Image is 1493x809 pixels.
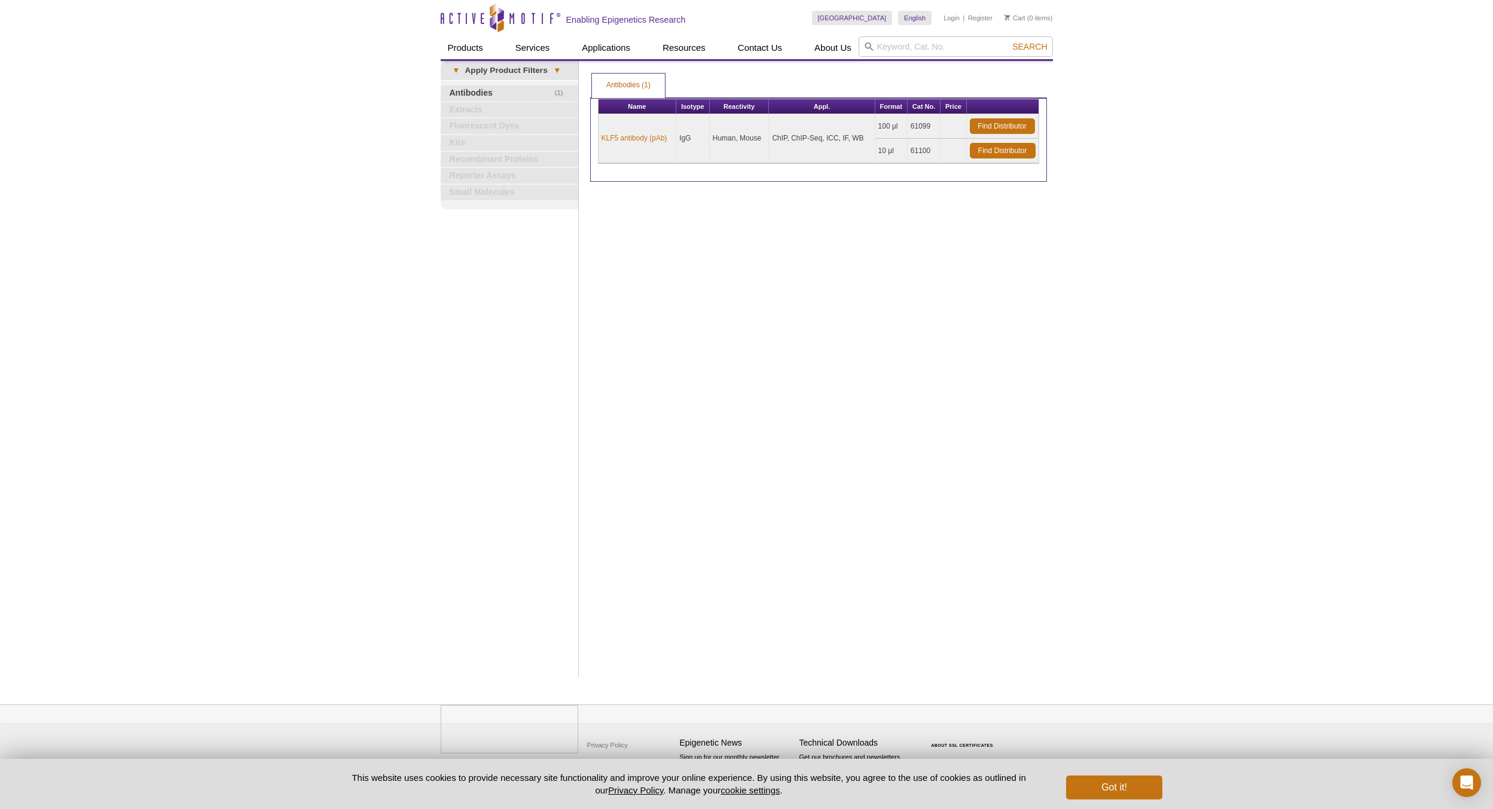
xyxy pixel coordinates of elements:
td: 100 µl [875,114,908,139]
h2: Enabling Epigenetics Research [566,14,686,25]
th: Isotype [676,99,710,114]
img: Active Motif, [441,705,578,753]
a: ABOUT SSL CERTIFICATES [931,743,993,747]
th: Price [941,99,966,114]
td: 10 µl [875,139,908,163]
h4: Technical Downloads [799,738,913,748]
a: Extracts [441,102,578,118]
img: Your Cart [1005,14,1010,20]
td: 61099 [908,114,941,139]
a: Find Distributor [970,118,1035,134]
a: Resources [655,36,713,59]
p: Sign up for our monthly newsletter highlighting recent publications in the field of epigenetics. [680,752,793,793]
table: Click to Verify - This site chose Symantec SSL for secure e-commerce and confidential communicati... [919,726,1009,752]
h4: Epigenetic News [680,738,793,748]
td: Human, Mouse [710,114,770,163]
th: Reactivity [710,99,770,114]
a: KLF5 antibody (pAb) [602,133,667,144]
a: Register [968,14,993,22]
p: This website uses cookies to provide necessary site functionality and improve your online experie... [331,771,1047,796]
a: ▾Apply Product Filters▾ [441,61,578,80]
a: Antibodies (1) [592,74,665,97]
a: English [898,11,932,25]
th: Cat No. [908,99,941,114]
button: cookie settings [720,785,780,795]
a: [GEOGRAPHIC_DATA] [812,11,893,25]
a: Services [508,36,557,59]
th: Format [875,99,908,114]
li: | [963,11,965,25]
th: Appl. [769,99,875,114]
button: Got it! [1066,776,1162,799]
a: Find Distributor [970,143,1036,158]
td: ChIP, ChIP-Seq, ICC, IF, WB [769,114,875,163]
a: About Us [807,36,859,59]
span: (1) [555,86,570,101]
a: Fluorescent Dyes [441,118,578,134]
a: Applications [575,36,637,59]
td: 61100 [908,139,941,163]
div: Open Intercom Messenger [1452,768,1481,797]
td: IgG [676,114,710,163]
input: Keyword, Cat. No. [859,36,1053,57]
span: Search [1012,42,1047,51]
p: Get our brochures and newsletters, or request them by mail. [799,752,913,783]
a: (1)Antibodies [441,86,578,101]
span: ▾ [447,65,465,76]
a: Small Molecules [441,185,578,200]
a: Login [944,14,960,22]
a: Recombinant Proteins [441,152,578,167]
li: (0 items) [1005,11,1053,25]
a: Kits [441,135,578,151]
a: Cart [1005,14,1025,22]
a: Privacy Policy [608,785,663,795]
button: Search [1009,41,1051,52]
th: Name [599,99,677,114]
a: Products [441,36,490,59]
a: Privacy Policy [584,736,631,754]
span: ▾ [548,65,566,76]
a: Terms & Conditions [584,754,647,772]
a: Contact Us [731,36,789,59]
a: Reporter Assays [441,168,578,184]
